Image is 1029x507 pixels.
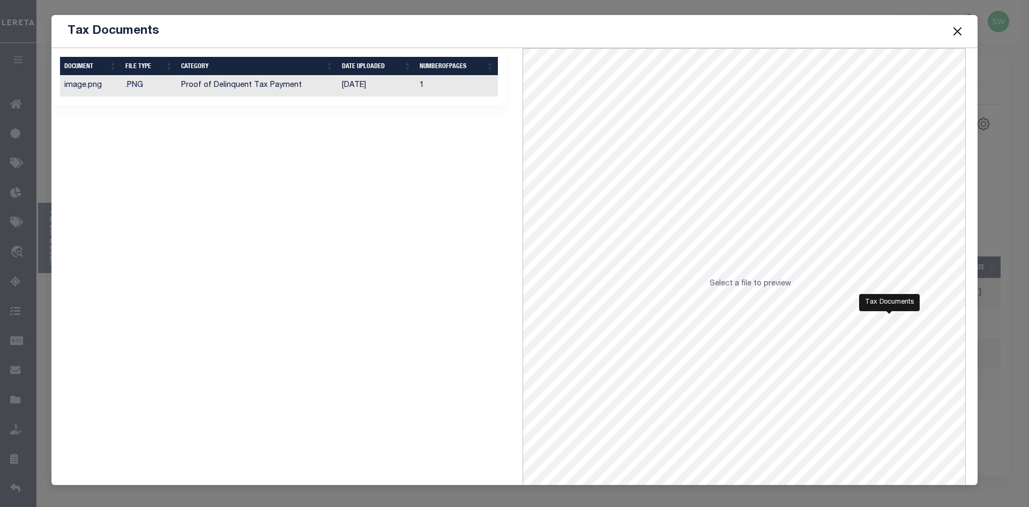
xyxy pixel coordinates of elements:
[859,294,920,311] div: Tax Documents
[338,76,416,97] td: [DATE]
[710,280,791,288] span: Select a file to preview
[338,57,416,76] th: Date Uploaded: activate to sort column ascending
[177,76,337,97] td: Proof of Delinquent Tax Payment
[415,57,498,76] th: NumberOfPages: activate to sort column ascending
[60,76,121,97] td: image.png
[177,57,337,76] th: CATEGORY: activate to sort column ascending
[121,57,177,76] th: FILE TYPE: activate to sort column ascending
[415,76,498,97] td: 1
[60,57,121,76] th: DOCUMENT: activate to sort column ascending
[121,76,177,97] td: .PNG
